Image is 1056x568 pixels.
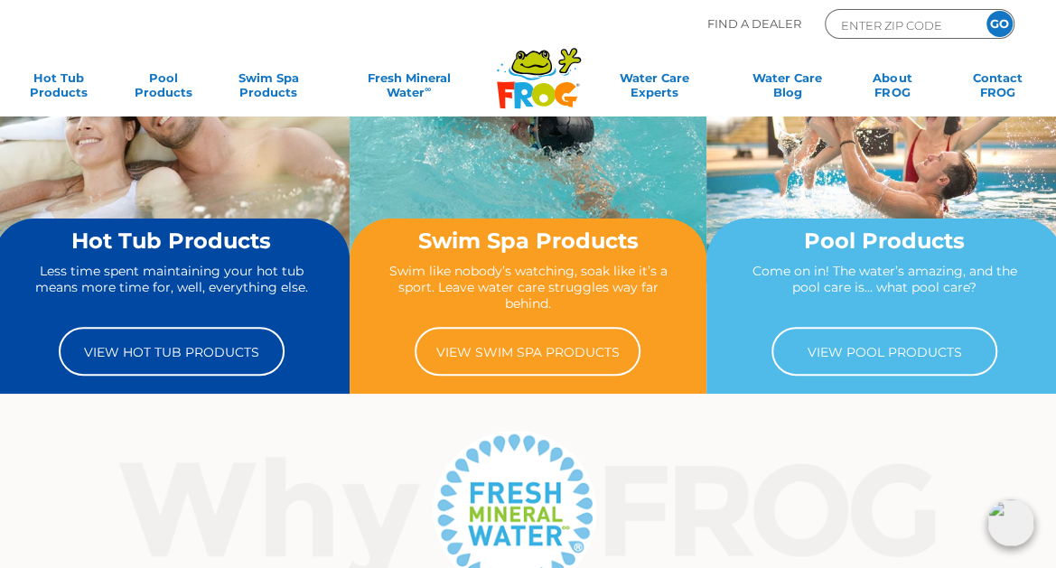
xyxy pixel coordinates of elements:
h2: Pool Products [743,229,1026,253]
a: View Pool Products [771,327,997,376]
input: GO [986,11,1013,37]
a: View Hot Tub Products [59,327,285,376]
a: Water CareBlog [746,70,827,107]
p: Find A Dealer [707,9,801,39]
p: Come on in! The water’s amazing, and the pool care is… what pool care? [743,263,1026,312]
a: ContactFROG [957,70,1038,107]
a: Hot TubProducts [18,70,99,107]
a: Swim SpaProducts [228,70,309,107]
p: Less time spent maintaining your hot tub means more time for, well, everything else. [31,263,313,312]
input: Zip Code Form [839,14,961,35]
a: View Swim Spa Products [415,327,640,376]
a: Water CareExperts [584,70,723,107]
a: PoolProducts [123,70,204,107]
img: openIcon [987,499,1034,546]
h2: Hot Tub Products [31,229,313,253]
img: home-banner-swim-spa-short [350,16,706,283]
a: AboutFROG [852,70,933,107]
p: Swim like nobody’s watching, soak like it’s a sport. Leave water care struggles way far behind. [387,263,669,312]
sup: ∞ [425,84,431,94]
a: Fresh MineralWater∞ [332,70,484,107]
h2: Swim Spa Products [387,229,669,253]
